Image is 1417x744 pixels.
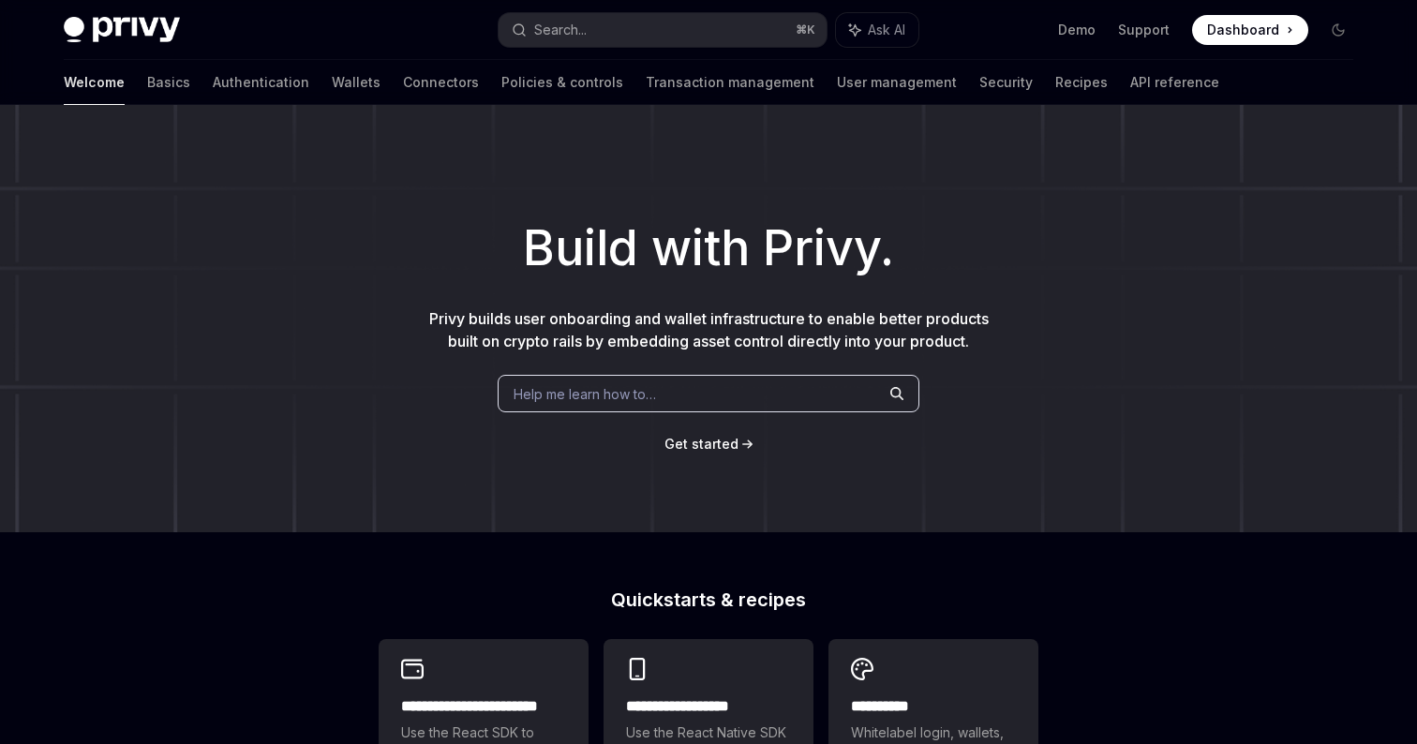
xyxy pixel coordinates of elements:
button: Search...⌘K [499,13,827,47]
a: API reference [1130,60,1219,105]
a: Basics [147,60,190,105]
a: User management [837,60,957,105]
div: Search... [534,19,587,41]
a: Recipes [1055,60,1108,105]
a: Get started [664,435,738,454]
a: Wallets [332,60,380,105]
a: Demo [1058,21,1096,39]
a: Policies & controls [501,60,623,105]
a: Support [1118,21,1170,39]
button: Toggle dark mode [1323,15,1353,45]
a: Security [979,60,1033,105]
a: Authentication [213,60,309,105]
h1: Build with Privy. [30,212,1387,285]
span: Ask AI [868,21,905,39]
a: Dashboard [1192,15,1308,45]
img: dark logo [64,17,180,43]
span: Help me learn how to… [514,384,656,404]
a: Transaction management [646,60,814,105]
a: Connectors [403,60,479,105]
span: ⌘ K [796,22,815,37]
span: Privy builds user onboarding and wallet infrastructure to enable better products built on crypto ... [429,309,989,350]
span: Dashboard [1207,21,1279,39]
h2: Quickstarts & recipes [379,590,1038,609]
span: Get started [664,436,738,452]
button: Ask AI [836,13,918,47]
a: Welcome [64,60,125,105]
